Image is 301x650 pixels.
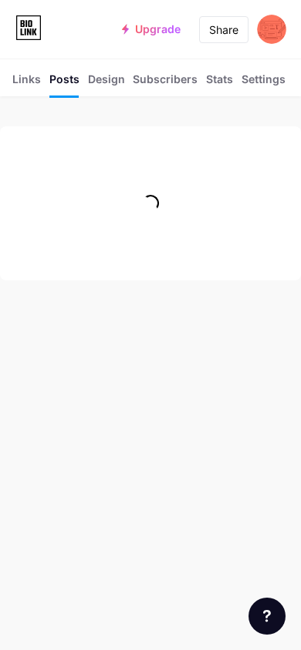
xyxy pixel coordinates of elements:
[12,71,41,96] div: Links
[257,15,286,44] img: webalpe
[88,71,125,96] div: Design
[122,23,181,35] a: Upgrade
[242,71,286,96] div: Settings
[133,71,198,96] div: Subscribers
[49,71,79,96] div: Posts
[209,22,238,38] div: Share
[206,71,233,96] div: Stats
